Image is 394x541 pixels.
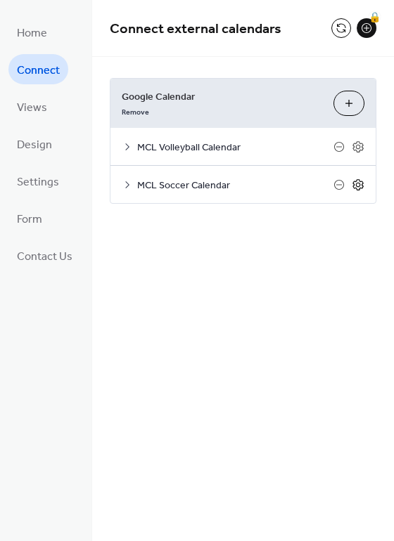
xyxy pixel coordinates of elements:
[122,107,149,117] span: Remove
[8,129,61,159] a: Design
[110,15,281,43] span: Connect external calendars
[17,97,47,119] span: Views
[17,246,72,268] span: Contact Us
[17,60,60,82] span: Connect
[8,91,56,122] a: Views
[8,17,56,47] a: Home
[8,54,68,84] a: Connect
[17,134,52,156] span: Design
[137,178,333,193] span: MCL Soccer Calendar
[8,203,51,233] a: Form
[17,209,42,230] span: Form
[8,166,68,196] a: Settings
[17,22,47,44] span: Home
[122,90,322,105] span: Google Calendar
[8,240,81,270] a: Contact Us
[137,141,333,155] span: MCL Volleyball Calendar
[17,171,59,193] span: Settings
